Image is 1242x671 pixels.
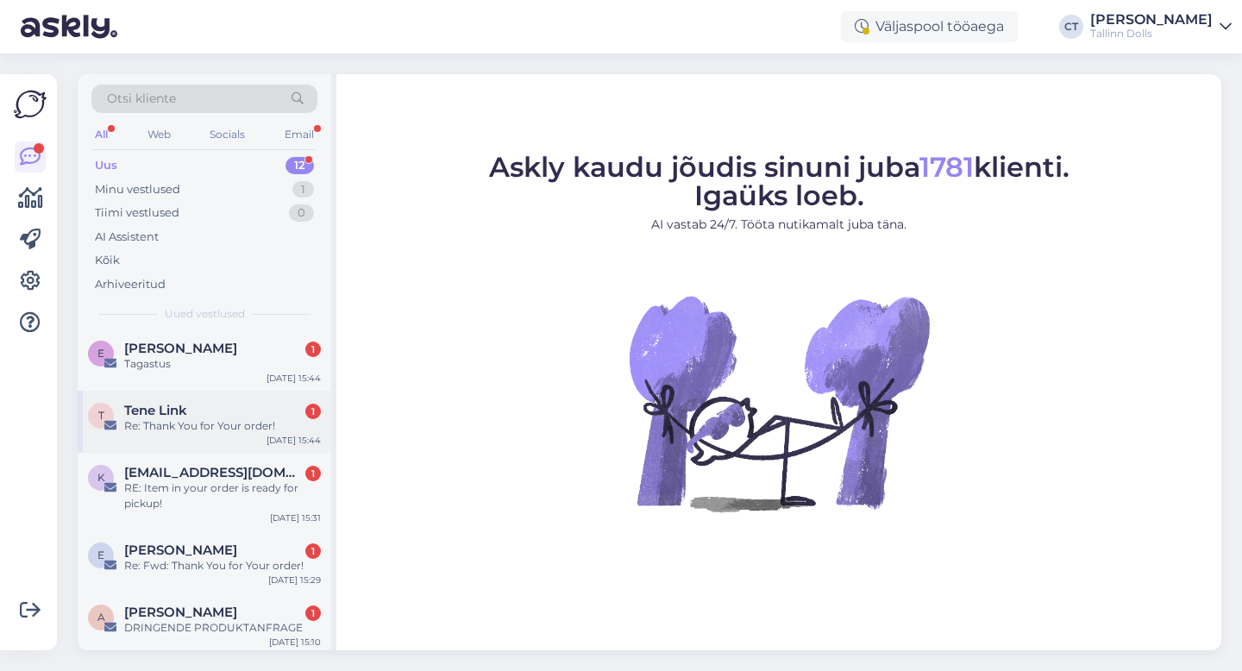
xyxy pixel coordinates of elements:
[124,465,304,480] span: kaja.pravon@gmail.com
[165,306,245,322] span: Uued vestlused
[97,549,104,561] span: E
[97,471,105,484] span: k
[124,620,321,636] div: DRINGENDE PRODUKTANFRAGE
[124,403,187,418] span: Tene Link
[305,404,321,419] div: 1
[124,480,321,511] div: RE: Item in your order is ready for pickup!
[95,204,179,222] div: Tiimi vestlused
[489,150,1069,212] span: Askly kaudu jõudis sinuni juba klienti. Igaüks loeb.
[624,248,934,558] img: No Chat active
[268,574,321,586] div: [DATE] 15:29
[124,341,237,356] span: Ekaterina Allikmaa
[305,342,321,357] div: 1
[292,181,314,198] div: 1
[95,181,180,198] div: Minu vestlused
[1090,27,1213,41] div: Tallinn Dolls
[267,434,321,447] div: [DATE] 15:44
[919,150,974,184] span: 1781
[841,11,1018,42] div: Väljaspool tööaega
[270,511,321,524] div: [DATE] 15:31
[97,347,104,360] span: E
[91,123,111,146] div: All
[98,409,104,422] span: T
[1090,13,1213,27] div: [PERSON_NAME]
[14,88,47,121] img: Askly Logo
[305,605,321,621] div: 1
[1090,13,1232,41] a: [PERSON_NAME]Tallinn Dolls
[489,216,1069,234] p: AI vastab 24/7. Tööta nutikamalt juba täna.
[95,252,120,269] div: Kõik
[305,466,321,481] div: 1
[267,372,321,385] div: [DATE] 15:44
[124,418,321,434] div: Re: Thank You for Your order!
[305,543,321,559] div: 1
[144,123,174,146] div: Web
[289,204,314,222] div: 0
[97,611,105,624] span: A
[124,356,321,372] div: Tagastus
[107,90,176,108] span: Otsi kliente
[95,157,117,174] div: Uus
[1059,15,1083,39] div: CT
[95,229,159,246] div: AI Assistent
[124,605,237,620] span: Alicia Wersberg
[281,123,317,146] div: Email
[269,636,321,649] div: [DATE] 15:10
[124,542,237,558] span: Eda Peil
[124,558,321,574] div: Re: Fwd: Thank You for Your order!
[206,123,248,146] div: Socials
[285,157,314,174] div: 12
[95,276,166,293] div: Arhiveeritud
